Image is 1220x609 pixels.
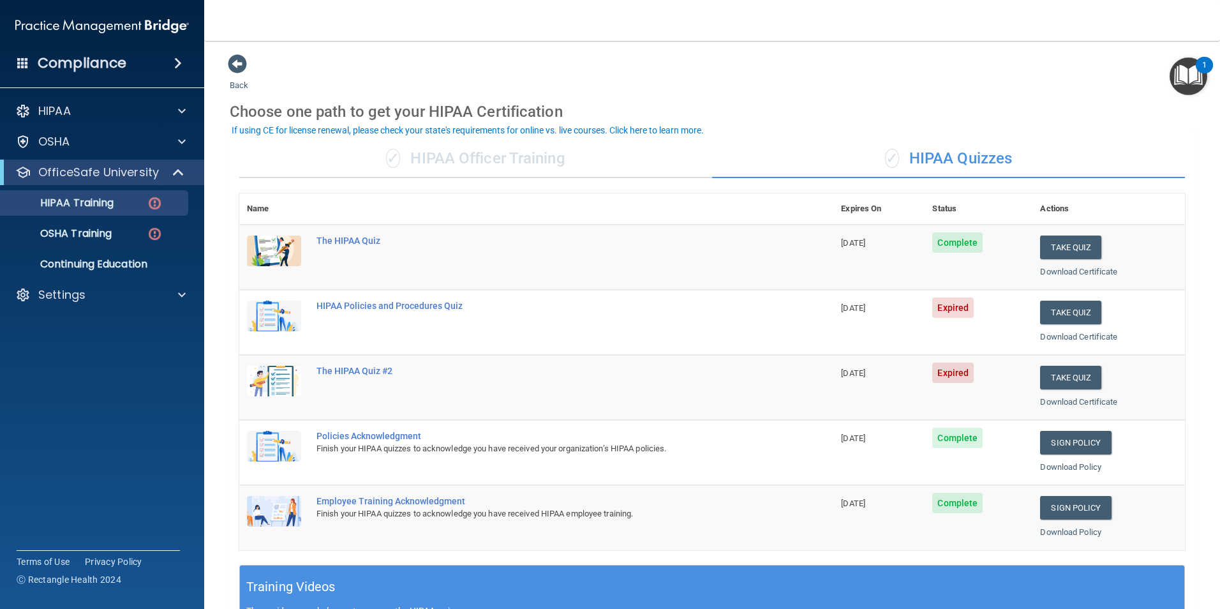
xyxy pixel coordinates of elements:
h4: Compliance [38,54,126,72]
button: Take Quiz [1040,301,1101,324]
div: Employee Training Acknowledgment [316,496,770,506]
span: Complete [932,232,983,253]
p: Settings [38,287,86,303]
span: Ⓒ Rectangle Health 2024 [17,573,121,586]
img: danger-circle.6113f641.png [147,226,163,242]
p: HIPAA Training [8,197,114,209]
div: HIPAA Policies and Procedures Quiz [316,301,770,311]
a: Download Certificate [1040,332,1117,342]
a: Download Certificate [1040,267,1117,276]
a: Settings [15,287,186,303]
span: [DATE] [841,303,865,313]
th: Status [925,193,1032,225]
div: The HIPAA Quiz #2 [316,366,770,376]
a: OSHA [15,134,186,149]
span: ✓ [885,149,899,168]
div: Finish your HIPAA quizzes to acknowledge you have received HIPAA employee training. [316,506,770,522]
a: Download Policy [1040,527,1101,537]
h5: Training Videos [246,576,336,598]
span: ✓ [386,149,400,168]
span: [DATE] [841,499,865,508]
a: Sign Policy [1040,431,1111,455]
div: The HIPAA Quiz [316,236,770,246]
img: danger-circle.6113f641.png [147,195,163,211]
button: Take Quiz [1040,236,1101,259]
span: Complete [932,428,983,448]
a: Terms of Use [17,555,70,568]
a: Sign Policy [1040,496,1111,520]
a: Download Certificate [1040,397,1117,407]
img: PMB logo [15,13,189,39]
th: Expires On [833,193,925,225]
div: Policies Acknowledgment [316,431,770,441]
button: If using CE for license renewal, please check your state's requirements for online vs. live cours... [230,124,706,137]
div: 1 [1202,65,1207,82]
span: Expired [932,297,974,318]
th: Name [239,193,309,225]
button: Open Resource Center, 1 new notification [1170,57,1207,95]
a: HIPAA [15,103,186,119]
div: HIPAA Quizzes [712,140,1185,178]
span: [DATE] [841,238,865,248]
div: If using CE for license renewal, please check your state's requirements for online vs. live cours... [232,126,704,135]
p: OSHA [38,134,70,149]
p: HIPAA [38,103,71,119]
th: Actions [1032,193,1185,225]
a: Privacy Policy [85,555,142,568]
span: Complete [932,493,983,513]
div: HIPAA Officer Training [239,140,712,178]
span: [DATE] [841,433,865,443]
div: Finish your HIPAA quizzes to acknowledge you have received your organization’s HIPAA policies. [316,441,770,456]
a: Back [230,65,248,90]
button: Take Quiz [1040,366,1101,389]
span: [DATE] [841,368,865,378]
div: Choose one path to get your HIPAA Certification [230,93,1194,130]
a: OfficeSafe University [15,165,185,180]
p: Continuing Education [8,258,182,271]
span: Expired [932,363,974,383]
p: OfficeSafe University [38,165,159,180]
a: Download Policy [1040,462,1101,472]
p: OSHA Training [8,227,112,240]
